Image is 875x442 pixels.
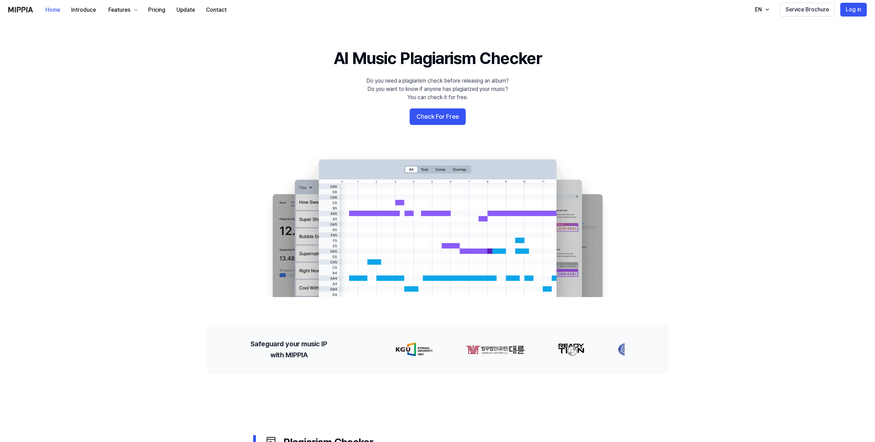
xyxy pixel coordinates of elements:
[143,3,171,17] button: Pricing
[369,343,406,356] img: partner-logo-0
[201,3,232,17] button: Contact
[101,3,143,17] button: Features
[66,3,101,17] button: Introduce
[748,3,774,17] button: EN
[439,343,498,356] img: partner-logo-1
[8,7,33,12] img: logo
[754,6,763,14] div: EN
[40,0,66,19] a: Home
[840,3,867,17] button: Log in
[171,3,201,17] button: Update
[410,108,466,125] button: Check For Free
[171,0,201,19] a: Update
[334,47,542,70] h1: AI Music Plagiarism Checker
[780,3,835,17] button: Service Brochure
[259,152,616,297] img: main Image
[40,3,66,17] button: Home
[107,6,132,14] div: Features
[250,338,327,360] h2: Safeguard your music IP with MIPPIA
[531,343,558,356] img: partner-logo-2
[591,343,612,356] img: partner-logo-3
[366,77,509,102] div: Do you need a plagiarism check before releasing an album? Do you want to know if anyone has plagi...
